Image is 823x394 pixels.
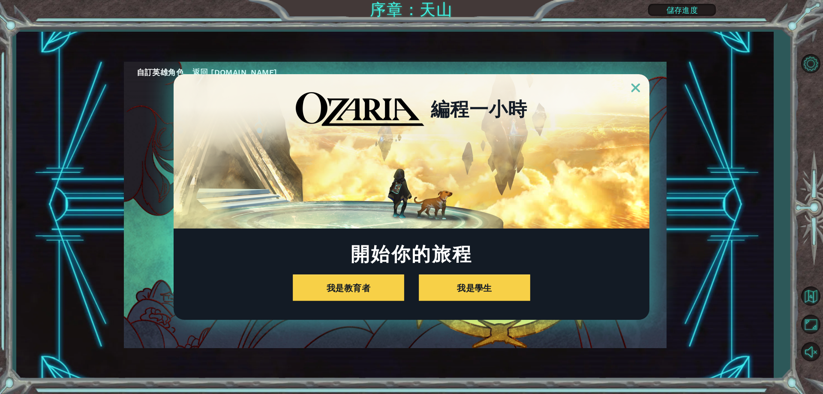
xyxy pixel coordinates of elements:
[431,101,527,117] h2: 編程一小時
[296,92,424,126] img: blackOzariaWordmark.png
[419,274,530,301] button: 我是學生
[174,244,649,262] h1: 開始你的旅程
[293,274,404,301] button: 我是教育者
[631,84,640,92] img: ExitButton_Dusk.png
